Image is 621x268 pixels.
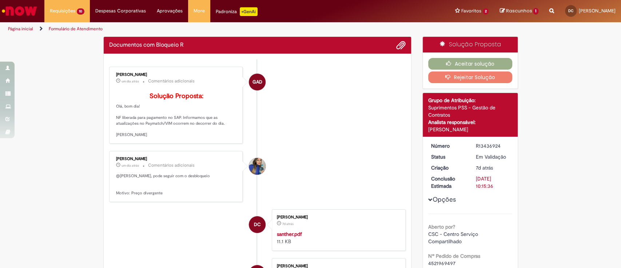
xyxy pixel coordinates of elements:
span: CSC - Centro Serviço Compartilhado [428,231,479,245]
div: [PERSON_NAME] [428,126,512,133]
div: [PERSON_NAME] [116,157,237,161]
ul: Trilhas de página [5,22,409,36]
div: Suprimentos PSS - Gestão de Contratos [428,104,512,119]
span: Rascunhos [506,7,532,14]
small: Comentários adicionais [148,78,195,84]
p: Olá, bom dia! NF liberada para pagamento no SAP. Informamos que as atualizações no Paymatch/VIM o... [116,93,237,138]
span: 7d atrás [476,164,493,171]
span: um dia atrás [122,79,139,83]
div: [DATE] 10:15:36 [476,175,510,190]
span: More [194,7,205,15]
div: 21/08/2025 15:15:32 [476,164,510,171]
div: Grupo de Atribuição: [428,97,512,104]
div: R13436924 [476,142,510,149]
span: [PERSON_NAME] [579,8,616,14]
span: Aprovações [157,7,183,15]
span: 2 [483,8,489,15]
b: Nº Pedido de Compras [428,253,480,259]
img: ServiceNow [1,4,38,18]
time: 21/08/2025 15:15:24 [282,222,294,226]
button: Adicionar anexos [396,40,406,50]
span: Favoritos [461,7,481,15]
div: Padroniza [216,7,258,16]
dt: Conclusão Estimada [426,175,470,190]
a: Rascunhos [499,8,538,15]
button: Aceitar solução [428,58,512,70]
div: Em Validação [476,153,510,160]
a: santher.pdf [277,231,302,237]
time: 27/08/2025 10:03:32 [122,79,139,83]
dt: Número [426,142,470,149]
time: 21/08/2025 15:15:32 [476,164,493,171]
div: Solução Proposta [423,37,518,53]
span: 10 [77,8,84,15]
div: Julia Roberta Silva Lino [249,158,266,175]
div: [PERSON_NAME] [277,215,398,220]
div: Analista responsável: [428,119,512,126]
h2: Documentos com Bloqueio R Histórico de tíquete [109,42,184,48]
span: 7d atrás [282,222,294,226]
a: Formulário de Atendimento [49,26,103,32]
div: [PERSON_NAME] [116,73,237,77]
span: Despesas Corporativas [95,7,146,15]
span: Requisições [50,7,75,15]
div: Gabriela Alves De Souza [249,74,266,90]
span: DC [568,8,573,13]
b: Aberto por? [428,224,455,230]
p: @[PERSON_NAME], pode seguir com o desbloqueio Motivo: Preço divergente [116,173,237,196]
span: 4521969497 [428,260,455,267]
dt: Status [426,153,470,160]
span: GAD [252,73,262,91]
span: 1 [533,8,538,15]
dt: Criação [426,164,470,171]
button: Rejeitar Solução [428,71,512,83]
div: 11.1 KB [277,230,398,245]
time: 27/08/2025 09:17:13 [122,163,139,168]
span: DC [254,216,261,233]
small: Comentários adicionais [148,162,195,168]
span: um dia atrás [122,163,139,168]
div: Danielle Martins Caetano [249,216,266,233]
b: Solução Proposta: [150,92,203,100]
a: Página inicial [8,26,33,32]
p: +GenAi [240,7,258,16]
